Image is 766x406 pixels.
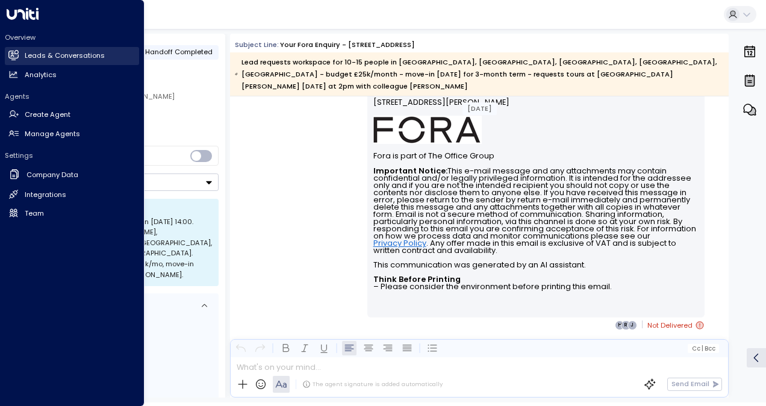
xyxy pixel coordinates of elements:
div: Lead requests workspace for 10-15 people in [GEOGRAPHIC_DATA], [GEOGRAPHIC_DATA], [GEOGRAPHIC_DAT... [235,56,723,92]
div: R [621,320,631,330]
h2: Settings [5,151,139,160]
a: Create Agent [5,106,139,124]
a: Leads & Conversations [5,47,139,65]
span: | [702,345,703,352]
div: J [627,320,637,330]
span: Subject Line: [235,40,279,49]
strong: Think Before Printing [373,274,461,284]
div: [DATE] [462,102,497,115]
span: Handoff Completed [145,47,213,57]
img: AIorK4ysLkpAD1VLoJghiceWoVRmgk1XU2vrdoLkeDLGAFfv_vh6vnfJOA1ilUWLDOVq3gZTs86hLsHm3vG- [373,116,482,144]
h2: Company Data [26,170,78,180]
font: Fora is part of The Office Group [373,151,494,161]
button: Undo [234,341,248,355]
div: Signature [373,55,699,290]
font: This e-mail message and any attachments may contain confidential and/or legally privileged inform... [373,166,698,292]
a: Privacy Policy [373,240,426,247]
div: The agent signature is added automatically [302,380,443,389]
h2: Overview [5,33,139,42]
h2: Create Agent [25,110,70,120]
h2: Team [25,208,44,219]
button: Cc|Bcc [688,344,719,353]
h2: Agents [5,92,139,101]
div: Your Fora Enquiry - [STREET_ADDRESS] [280,40,415,50]
a: Analytics [5,66,139,84]
div: H [615,320,624,330]
h2: Analytics [25,70,57,80]
a: Manage Agents [5,125,139,143]
span: Cc Bcc [692,345,715,352]
a: Integrations [5,186,139,204]
span: Not Delivered [647,319,705,331]
a: Company Data [5,165,139,185]
h2: Integrations [25,190,66,200]
h2: Manage Agents [25,129,80,139]
a: Team [5,204,139,222]
strong: Important Notice: [373,166,447,176]
h2: Leads & Conversations [25,51,105,61]
button: Redo [253,341,267,355]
